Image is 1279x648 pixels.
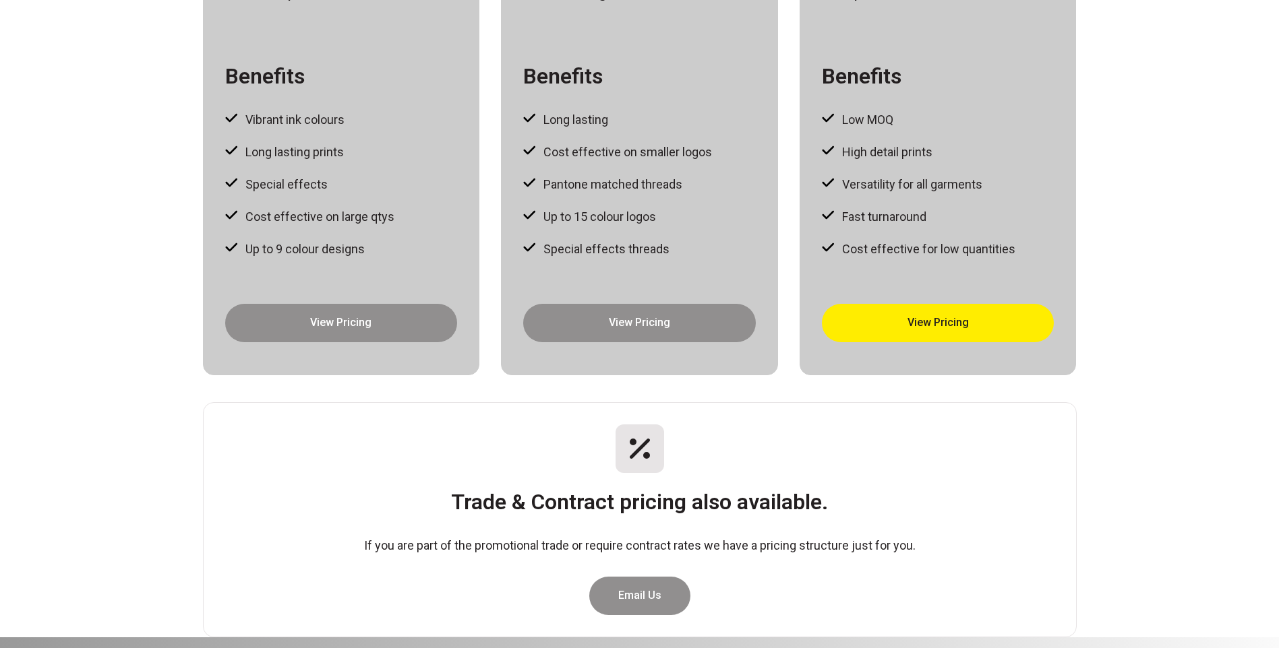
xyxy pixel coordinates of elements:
li: Low MOQ [822,110,1015,129]
p: If you are part of the promotional trade or require contract rates we have a pricing structure ju... [364,536,916,555]
a: View Pricing [523,304,756,342]
div: Widget pro chat [1054,503,1279,648]
li: Pantone matched threads [523,175,712,194]
a: Email Us [589,577,690,615]
li: Cost effective on smaller logos [523,143,712,162]
li: Up to 15 colour logos [523,207,712,226]
li: Long lasting prints [225,143,394,162]
li: Long lasting [523,110,712,129]
h3: Benefits [822,63,901,89]
a: View Pricing [822,304,1054,342]
li: High detail prints [822,143,1015,162]
li: Vibrant ink colours [225,110,394,129]
li: Cost effective for low quantities [822,240,1015,259]
h3: Benefits [523,63,603,89]
li: Special effects [225,175,394,194]
h3: Benefits [225,63,305,89]
li: Special effects threads [523,240,712,259]
li: Fast turnaround [822,207,1015,226]
a: View Pricing [225,304,458,342]
li: Versatility for all garments [822,175,1015,194]
h3: Trade & Contract pricing also available. [364,489,916,515]
li: Up to 9 colour designs [225,240,394,259]
li: Cost effective on large qtys [225,207,394,226]
iframe: Chat Widget [1054,503,1279,648]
